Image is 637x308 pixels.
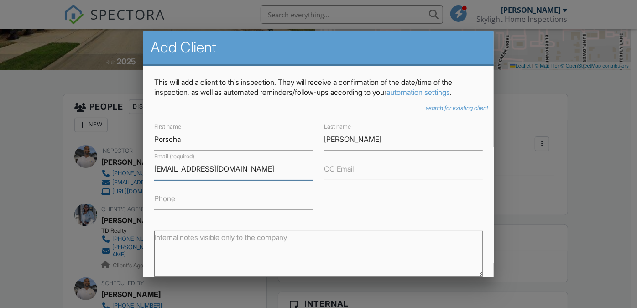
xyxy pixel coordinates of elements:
label: Phone [154,193,175,204]
a: search for existing client [426,104,488,112]
label: Internal notes visible only to the company [154,232,287,242]
label: Email (required) [154,152,194,161]
label: First name [154,123,181,131]
p: This will add a client to this inspection. They will receive a confirmation of the date/time of t... [154,77,483,98]
i: search for existing client [426,104,488,111]
h2: Add Client [151,38,486,57]
a: automation settings [386,88,450,97]
label: Last name [324,123,351,131]
label: CC Email [324,164,354,174]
